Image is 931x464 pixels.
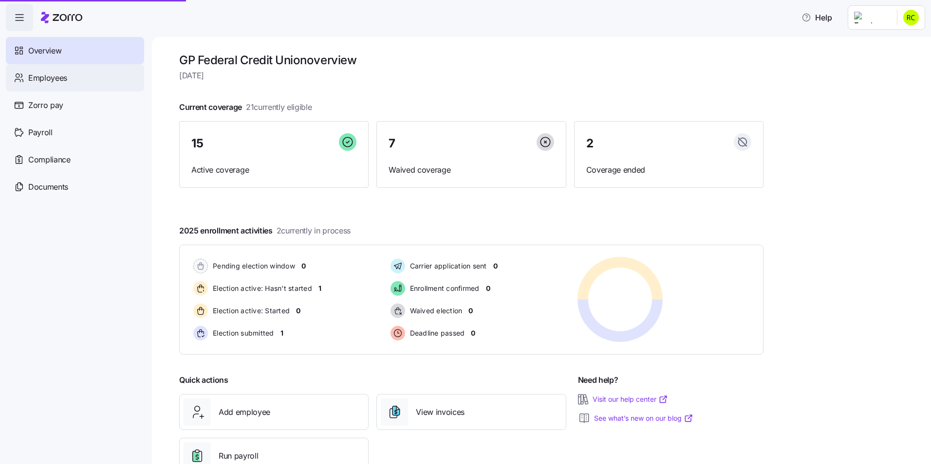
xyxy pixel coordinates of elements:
span: Overview [28,45,61,57]
img: Employer logo [854,12,889,23]
span: Zorro pay [28,99,63,111]
span: 2 currently in process [277,225,351,237]
span: Payroll [28,126,53,139]
a: Compliance [6,146,144,173]
span: Add employee [219,406,270,418]
span: Need help? [578,374,618,386]
span: Documents [28,181,68,193]
span: Election submitted [210,328,274,338]
span: 0 [468,306,473,316]
span: 0 [493,261,498,271]
span: Election active: Hasn't started [210,284,312,293]
span: Quick actions [179,374,228,386]
span: 0 [301,261,306,271]
span: Compliance [28,154,71,166]
span: 2 [586,138,594,149]
a: Payroll [6,119,144,146]
span: Active coverage [191,164,356,176]
span: 15 [191,138,203,149]
a: Overview [6,37,144,64]
span: 0 [296,306,300,316]
a: Visit our help center [593,394,668,404]
button: Help [794,8,840,27]
span: Coverage ended [586,164,751,176]
a: Employees [6,64,144,91]
h1: GP Federal Credit Union overview [179,53,763,68]
span: 1 [280,328,283,338]
span: [DATE] [179,70,763,82]
span: 2025 enrollment activities [179,225,351,237]
span: Waived election [407,306,463,316]
span: Pending election window [210,261,295,271]
span: Current coverage [179,101,312,113]
span: Carrier application sent [407,261,487,271]
span: 1 [318,284,321,293]
span: 7 [389,138,395,149]
span: Help [801,12,832,23]
a: Documents [6,173,144,200]
span: Election active: Started [210,306,290,316]
a: See what’s new on our blog [594,413,693,423]
img: 10fb974881de5f50060166dc9c25638b [903,10,919,25]
span: Run payroll [219,450,258,462]
span: Deadline passed [407,328,465,338]
span: Waived coverage [389,164,554,176]
a: Zorro pay [6,91,144,119]
span: 21 currently eligible [246,101,312,113]
span: View invoices [416,406,465,418]
span: 0 [471,328,475,338]
span: Employees [28,72,67,84]
span: Enrollment confirmed [407,284,480,293]
span: 0 [486,284,490,293]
